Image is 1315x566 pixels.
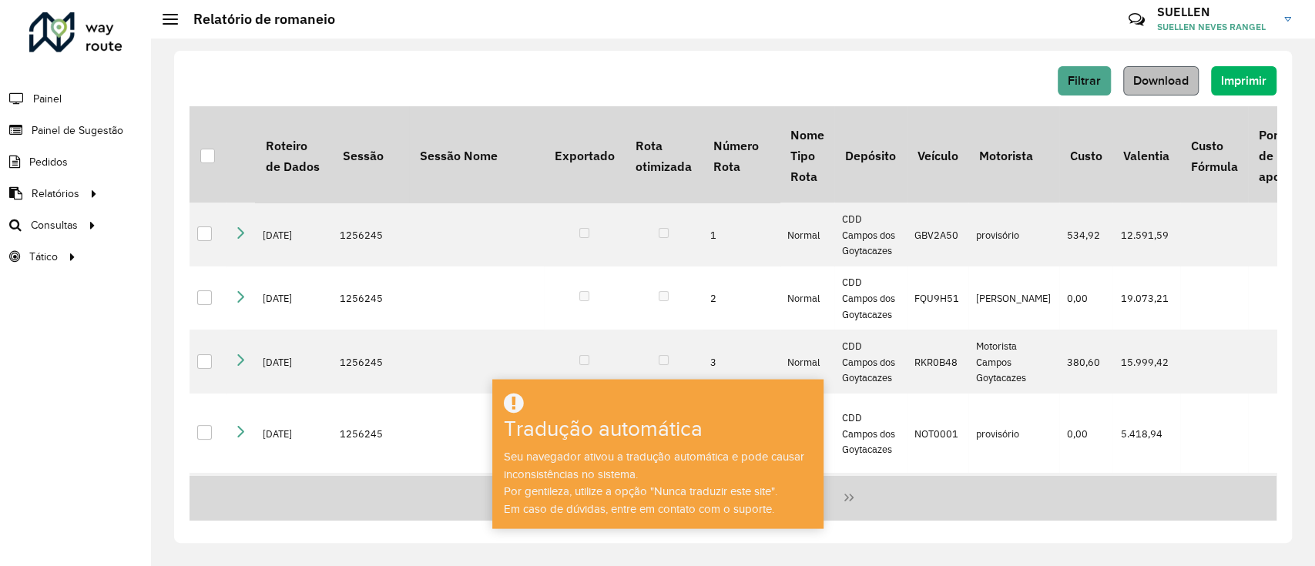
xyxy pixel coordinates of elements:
font: Download [1133,74,1189,87]
font: Roteiro de Dados [266,138,320,174]
button: Filtrar [1058,66,1111,95]
font: 1256245 [340,292,383,305]
font: Motorista [979,148,1033,163]
font: Depósito [845,148,896,163]
font: 1256245 [340,427,383,440]
font: Imprimir [1221,74,1266,87]
font: provisório [976,427,1019,440]
font: [DATE] [263,356,292,369]
a: Contato Rápido [1120,3,1153,36]
button: Imprimir [1211,66,1276,95]
font: SUELLEN [1157,4,1210,19]
font: Veículo [917,148,958,163]
font: Normal [787,356,820,369]
font: 15.999,42 [1120,356,1168,369]
font: CDD Campos dos Goytacazes [842,213,895,258]
font: [DATE] [263,229,292,242]
font: Custo Fórmula [1191,138,1238,174]
font: Pedidos [29,156,68,168]
font: SUELLEN NEVES RANGEL [1157,21,1266,32]
font: Ponto de apoio [1259,127,1292,183]
font: provisório [976,229,1019,242]
font: Valentia [1123,148,1169,163]
font: Tradução automática [504,417,703,440]
font: NOT0001 [914,427,958,440]
font: Número Rota [713,138,759,174]
font: Nome Tipo Rota [790,127,824,183]
font: GBV2A50 [914,229,958,242]
font: FQU9H51 [914,292,959,305]
font: Normal [787,229,820,242]
font: 19.073,21 [1120,292,1168,305]
font: [DATE] [263,292,292,305]
font: Rota otimizada [636,138,692,174]
font: CDD Campos dos Goytacazes [842,340,895,385]
font: 0,00 [1067,292,1088,305]
font: 3 [710,356,716,369]
font: Sessão Nome [420,148,498,163]
font: 0,00 [1067,427,1088,440]
font: Relatórios [32,188,79,199]
font: Painel de Sugestão [32,125,123,136]
font: Custo [1070,148,1102,163]
font: CDD Campos dos Goytacazes [842,276,895,321]
font: RKR0B48 [914,356,958,369]
font: Em caso de dúvidas, entre em contato com o suporte. [504,502,774,514]
font: Motorista Campos Goytacazes [976,340,1026,385]
font: Painel [33,93,62,105]
font: 534,92 [1067,229,1100,242]
font: Normal [787,292,820,305]
font: Por gentileza, utilize a opção "Nunca traduzir este site". [504,484,777,497]
font: 1256245 [340,229,383,242]
font: Sessão [343,148,384,163]
font: Relatório de romaneio [193,10,335,28]
font: Seu navegador ativou a tradução automática e pode causar inconsistências no sistema. [504,450,804,480]
font: 2 [710,292,716,305]
font: 5.418,94 [1120,427,1162,440]
font: 12.591,59 [1120,229,1168,242]
font: Tático [29,251,58,263]
font: Exportado [555,148,615,163]
font: 1 [710,229,716,242]
font: Consultas [31,219,78,231]
font: 380,60 [1067,356,1100,369]
font: CDD Campos dos Goytacazes [842,411,895,457]
button: Download [1123,66,1199,95]
button: Última página [834,483,864,512]
font: 1256245 [340,356,383,369]
font: [PERSON_NAME] [976,292,1051,305]
font: [DATE] [263,427,292,440]
font: Filtrar [1068,74,1101,87]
